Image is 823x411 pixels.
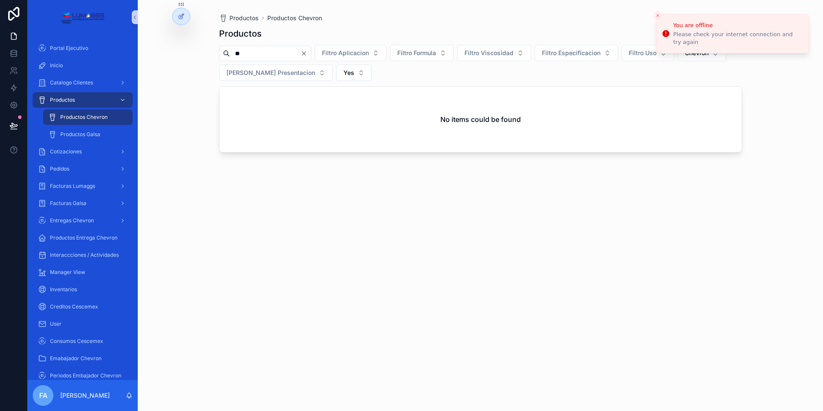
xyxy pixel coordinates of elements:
[60,131,100,138] span: Productos Galsa
[33,265,133,280] a: Manager View
[50,217,94,224] span: Entregas Chevron
[336,65,372,81] button: Select Button
[50,165,69,172] span: Pedidos
[315,45,387,61] button: Select Button
[343,68,354,77] span: Yes
[464,49,514,57] span: Filtro Viscosidad
[33,247,133,263] a: Interaccciones / Actividades
[33,75,133,90] a: Catalogo Clientes
[50,234,118,241] span: Productos Entrega Chevron
[653,11,662,20] button: Close toast
[50,321,62,327] span: User
[673,31,802,46] div: Please check your internet connection and try again
[33,213,133,228] a: Entregas Chevron
[397,49,436,57] span: Filtro Formula
[219,28,262,40] h1: Productos
[50,338,103,345] span: Consumos Cescemex
[33,40,133,56] a: Portal Ejecutivo
[33,178,133,194] a: Facturas Lumaggs
[33,58,133,73] a: Inicio
[33,230,133,246] a: Productos Entrega Chevron
[50,148,82,155] span: Cotizaciones
[60,114,108,121] span: Productos Chevron
[219,65,333,81] button: Select Button
[39,390,47,401] span: FA
[33,299,133,314] a: Creditos Cescemex
[440,114,521,125] h2: No items could be found
[50,303,98,310] span: Creditos Cescemex
[457,45,531,61] button: Select Button
[229,14,259,22] span: Productos
[50,355,102,362] span: Emabajador Chevron
[33,161,133,177] a: Pedidos
[50,200,87,207] span: Facturas Galsa
[50,45,88,52] span: Portal Ejecutivo
[50,183,95,190] span: Facturas Lumaggs
[542,49,600,57] span: Filtro Especificacion
[673,21,802,30] div: You are offline
[50,79,93,86] span: Catalogo Clientes
[33,144,133,159] a: Cotizaciones
[322,49,369,57] span: Filtro Aplicacion
[61,10,104,24] img: App logo
[50,62,63,69] span: Inicio
[622,45,674,61] button: Select Button
[33,316,133,332] a: User
[33,351,133,366] a: Emabajador Chevron
[50,269,85,276] span: Manager View
[60,391,110,400] p: [PERSON_NAME]
[50,97,75,103] span: Productos
[33,333,133,349] a: Consumos Cescemex
[50,252,119,258] span: Interaccciones / Actividades
[33,196,133,211] a: Facturas Galsa
[43,127,133,142] a: Productos Galsa
[33,92,133,108] a: Productos
[629,49,656,57] span: Filtro Uso
[267,14,322,22] a: Productos Chevron
[535,45,618,61] button: Select Button
[219,14,259,22] a: Productos
[50,372,121,379] span: Periodos Embajador Chevron
[33,282,133,297] a: Inventarios
[390,45,454,61] button: Select Button
[43,109,133,125] a: Productos Chevron
[300,50,311,57] button: Clear
[33,368,133,383] a: Periodos Embajador Chevron
[50,286,77,293] span: Inventarios
[28,34,138,380] div: scrollable content
[226,68,315,77] span: [PERSON_NAME] Presentacion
